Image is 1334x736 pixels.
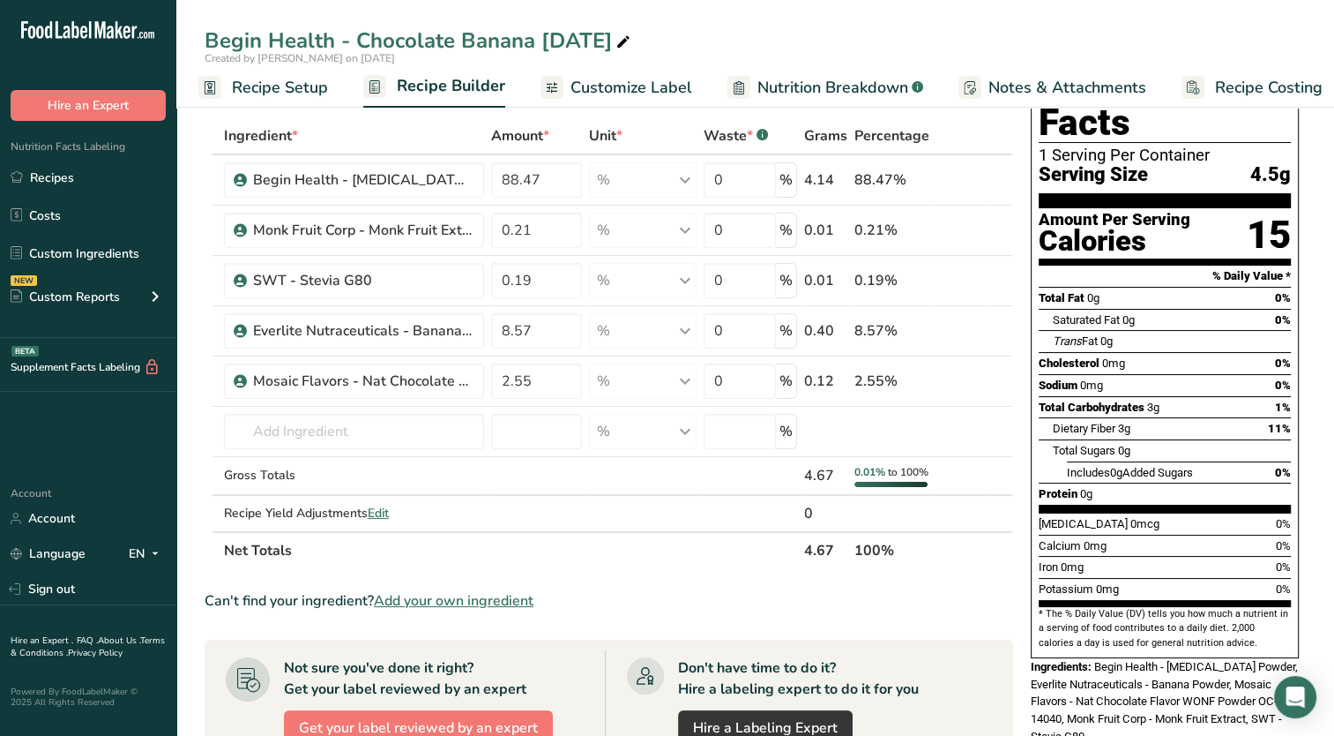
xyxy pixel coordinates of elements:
a: Customize Label [540,68,692,108]
span: 11% [1268,422,1291,435]
div: SWT - Stevia G80 [253,270,473,291]
span: Add your own ingredient [374,590,533,612]
span: 0mg [1084,539,1107,552]
div: Don't have time to do it? Hire a labeling expert to do it for you [678,657,919,700]
span: 0g [1118,444,1130,457]
span: 0% [1275,291,1291,304]
div: Not sure you've done it right? Get your label reviewed by an expert [284,657,526,700]
div: 0 [804,503,847,524]
span: Cholesterol [1039,357,1099,370]
span: to 100% [888,465,928,479]
a: FAQ . [77,635,98,647]
div: 8.57% [854,320,929,342]
div: Monk Fruit Corp - Monk Fruit Extract [253,220,473,241]
span: 0% [1275,313,1291,327]
div: 0.01 [804,220,847,241]
span: Serving Size [1039,164,1148,186]
span: 0% [1275,379,1291,392]
a: Privacy Policy [68,647,123,659]
div: 4.67 [804,465,847,486]
span: Amount [491,125,549,146]
div: 4.14 [804,169,847,191]
span: Iron [1039,560,1058,574]
div: 0.40 [804,320,847,342]
a: Terms & Conditions . [11,635,165,659]
div: Gross Totals [224,466,484,484]
th: 100% [851,531,933,568]
div: EN [129,544,166,565]
div: 2.55% [854,371,929,392]
span: Includes Added Sugars [1067,466,1193,479]
span: 0g [1100,334,1113,348]
span: 0g [1080,487,1092,500]
a: About Us . [98,635,140,647]
span: Saturated Fat [1053,313,1120,327]
span: 0g [1122,313,1135,327]
div: NEW [11,275,37,286]
th: Net Totals [220,531,801,568]
div: Everlite Nutraceuticals - Banana Powder [253,320,473,342]
h1: Nutrition Facts [1039,62,1291,143]
span: 0% [1275,466,1291,479]
th: 4.67 [801,531,851,568]
div: Mosaic Flavors - Nat Chocolate Flavor WONF Powder OC-14040 [253,371,473,392]
div: BETA [11,346,39,357]
span: Total Sugars [1053,444,1115,457]
span: 3g [1147,401,1159,414]
span: Total Fat [1039,291,1084,304]
span: Ingredient [224,125,298,146]
a: Notes & Attachments [958,68,1146,108]
div: Powered By FoodLabelMaker © 2025 All Rights Reserved [11,687,166,708]
span: 0mcg [1130,517,1159,530]
div: Begin Health - Chocolate Banana [DATE] [205,25,634,56]
span: Nutrition Breakdown [757,76,908,100]
a: Nutrition Breakdown [727,68,923,108]
section: % Daily Value * [1039,266,1291,287]
span: 1% [1275,401,1291,414]
div: Custom Reports [11,288,120,306]
span: 0g [1110,466,1122,479]
span: 3g [1118,422,1130,435]
i: Trans [1053,334,1082,348]
span: Grams [804,125,847,146]
a: Language [11,538,86,569]
section: * The % Daily Value (DV) tells you how much a nutrient in a serving of food contributes to a dail... [1039,607,1291,650]
span: 0mg [1102,357,1125,370]
span: Customize Label [570,76,692,100]
div: 0.19% [854,270,929,291]
div: Can't find your ingredient? [205,590,1013,612]
div: Recipe Yield Adjustments [224,504,484,522]
span: 0g [1087,291,1099,304]
a: Recipe Costing [1181,68,1323,108]
span: Calcium [1039,539,1081,552]
div: 88.47% [854,169,929,191]
div: Amount Per Serving [1039,212,1190,229]
div: Begin Health - [MEDICAL_DATA] Powder [253,169,473,191]
div: Open Intercom Messenger [1274,676,1316,718]
span: Edit [368,505,389,522]
span: 0% [1276,582,1291,596]
div: 0.12 [804,371,847,392]
span: Created by [PERSON_NAME] on [DATE] [205,51,395,65]
div: 1 Serving Per Container [1039,146,1291,164]
button: Hire an Expert [11,90,166,121]
span: 0mg [1096,582,1119,596]
span: 0% [1275,357,1291,370]
a: Recipe Builder [363,66,505,109]
span: [MEDICAL_DATA] [1039,517,1128,530]
a: Recipe Setup [198,68,328,108]
span: Fat [1053,334,1098,348]
input: Add Ingredient [224,414,484,449]
div: 0.01 [804,270,847,291]
span: Total Carbohydrates [1039,401,1144,414]
span: 0% [1276,560,1291,574]
span: Protein [1039,487,1077,500]
span: 0mg [1080,379,1103,392]
span: Dietary Fiber [1053,422,1115,435]
span: Ingredients: [1031,660,1092,673]
div: 15 [1247,212,1291,259]
span: Notes & Attachments [988,76,1146,100]
span: Recipe Costing [1215,76,1323,100]
span: Recipe Setup [232,76,328,100]
span: Percentage [854,125,929,146]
